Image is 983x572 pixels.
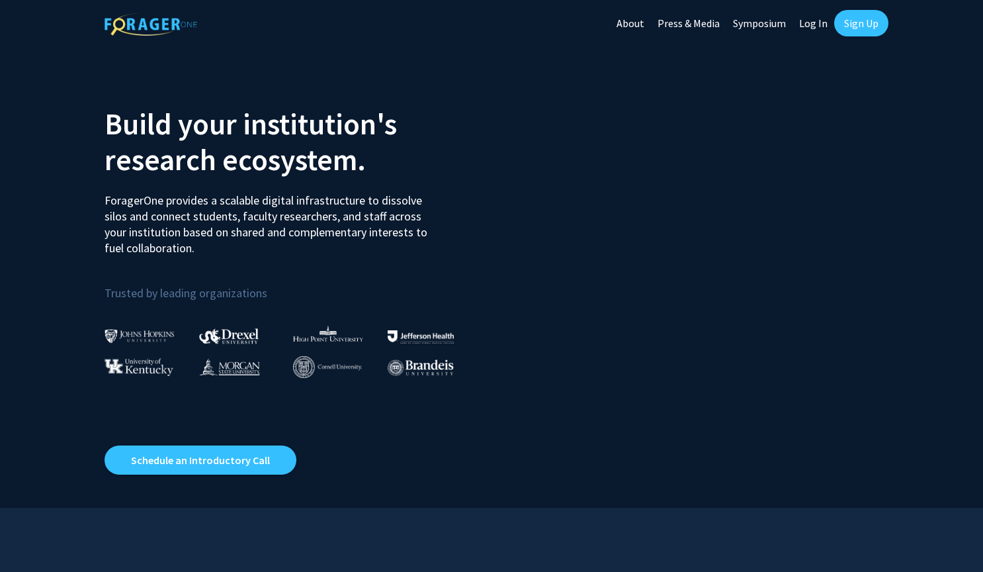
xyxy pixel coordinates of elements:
[199,328,259,344] img: Drexel University
[105,267,482,303] p: Trusted by leading organizations
[105,329,175,343] img: Johns Hopkins University
[105,446,296,475] a: Opens in a new tab
[293,326,363,342] img: High Point University
[388,359,454,376] img: Brandeis University
[834,10,888,36] a: Sign Up
[199,358,260,375] img: Morgan State University
[105,358,173,376] img: University of Kentucky
[105,183,437,256] p: ForagerOne provides a scalable digital infrastructure to dissolve silos and connect students, fac...
[388,330,454,343] img: Thomas Jefferson University
[293,356,362,378] img: Cornell University
[105,106,482,177] h2: Build your institution's research ecosystem.
[105,13,197,36] img: ForagerOne Logo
